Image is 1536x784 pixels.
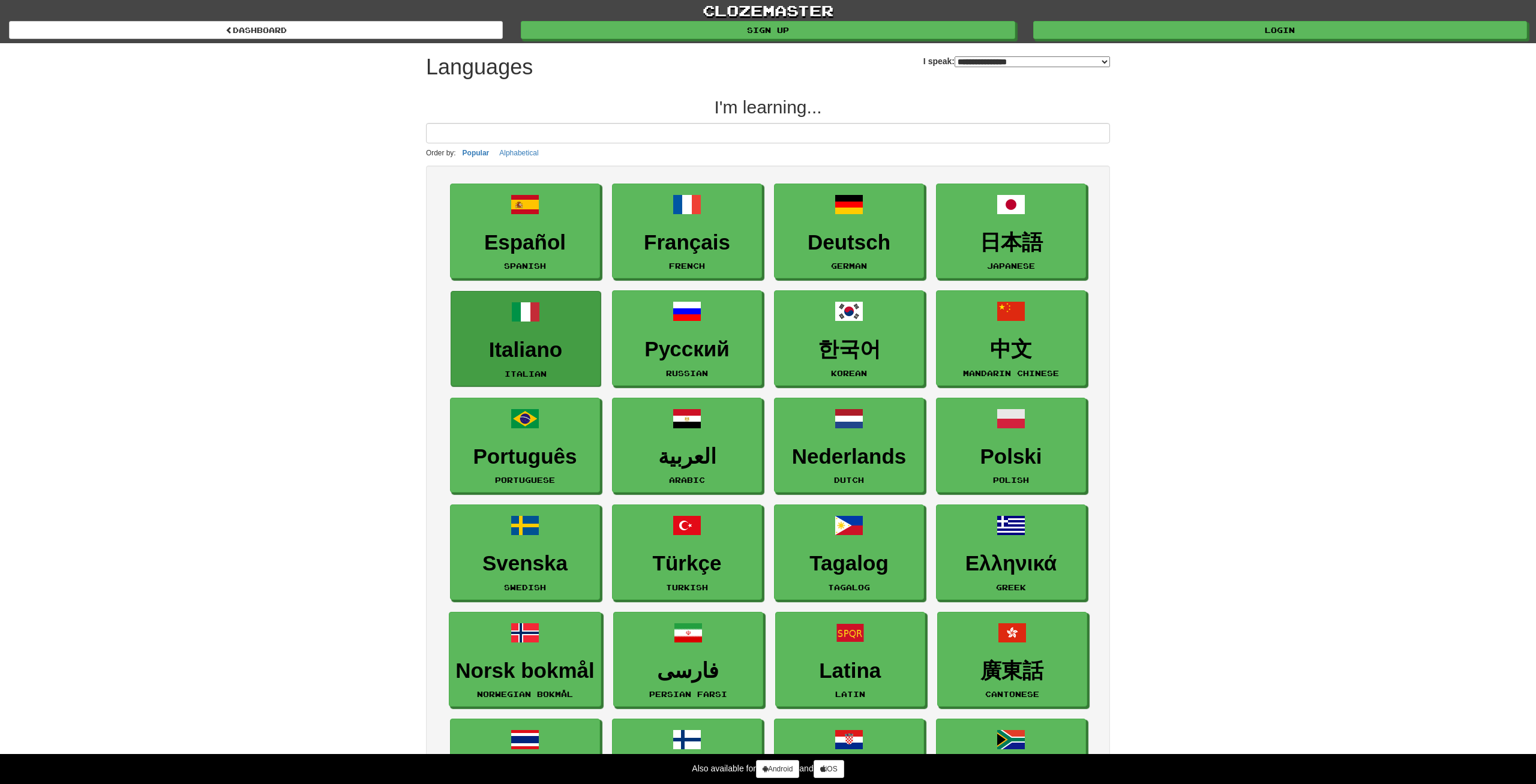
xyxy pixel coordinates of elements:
[504,262,546,270] small: Spanish
[619,445,755,468] h3: العربية
[937,612,1087,707] a: 廣東話Cantonese
[459,146,493,160] button: Popular
[834,476,864,484] small: Dutch
[426,149,456,157] small: Order by:
[814,760,844,778] a: iOS
[828,583,870,591] small: Tagalog
[955,56,1110,67] select: I speak:
[944,659,1081,683] h3: 廣東話
[781,231,917,254] h3: Deutsch
[936,184,1086,279] a: 日本語Japanese
[649,690,727,698] small: Persian Farsi
[985,690,1039,698] small: Cantonese
[612,398,762,493] a: العربيةArabic
[774,184,924,279] a: DeutschGerman
[936,290,1086,386] a: 中文Mandarin Chinese
[613,612,763,707] a: فارسیPersian Farsi
[505,370,547,378] small: Italian
[619,231,755,254] h3: Français
[619,552,755,575] h3: Türkçe
[451,291,601,386] a: ItalianoItalian
[619,338,755,361] h3: Русский
[450,184,600,279] a: EspañolSpanish
[993,476,1029,484] small: Polish
[496,146,542,160] button: Alphabetical
[756,760,799,778] a: Android
[669,476,705,484] small: Arabic
[457,338,594,362] h3: Italiano
[620,659,757,683] h3: فارسی
[775,612,925,707] a: LatinaLatin
[450,504,600,600] a: SvenskaSwedish
[835,690,865,698] small: Latin
[943,231,1079,254] h3: 日本語
[831,369,867,377] small: Korean
[669,262,705,270] small: French
[963,369,1059,377] small: Mandarin Chinese
[987,262,1035,270] small: Japanese
[774,290,924,386] a: 한국어Korean
[521,21,1015,39] a: Sign up
[831,262,867,270] small: German
[457,552,593,575] h3: Svenska
[9,21,503,39] a: dashboard
[450,398,600,493] a: PortuguêsPortuguese
[943,338,1079,361] h3: 中文
[612,504,762,600] a: TürkçeTurkish
[936,398,1086,493] a: PolskiPolish
[936,504,1086,600] a: ΕλληνικάGreek
[457,231,593,254] h3: Español
[457,445,593,468] h3: Português
[477,690,573,698] small: Norwegian Bokmål
[612,184,762,279] a: FrançaisFrench
[943,445,1079,468] h3: Polski
[923,55,1110,67] label: I speak:
[426,97,1110,117] h2: I'm learning...
[781,445,917,468] h3: Nederlands
[781,338,917,361] h3: 한국어
[774,398,924,493] a: NederlandsDutch
[782,659,919,683] h3: Latina
[449,612,601,707] a: Norsk bokmålNorwegian Bokmål
[774,504,924,600] a: TagalogTagalog
[426,55,533,79] h1: Languages
[781,552,917,575] h3: Tagalog
[943,552,1079,575] h3: Ελληνικά
[504,583,546,591] small: Swedish
[455,659,594,683] h3: Norsk bokmål
[1033,21,1527,39] a: Login
[666,583,708,591] small: Turkish
[495,476,555,484] small: Portuguese
[612,290,762,386] a: РусскийRussian
[666,369,708,377] small: Russian
[996,583,1026,591] small: Greek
